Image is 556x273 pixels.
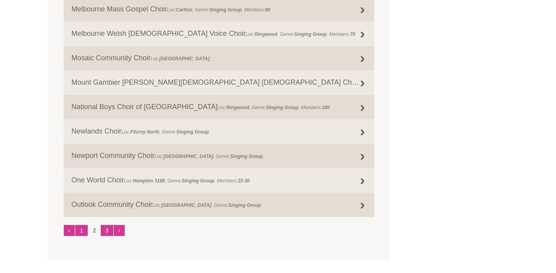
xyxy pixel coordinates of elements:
[64,95,375,119] a: National Boys Choir of [GEOGRAPHIC_DATA]Loc:Ringwood, Genre:Singing Group, Members:180
[176,7,192,13] strong: Carlton
[350,32,355,37] strong: 70
[255,32,277,37] strong: Ringwood
[176,129,209,135] strong: Singing Group
[64,168,375,193] a: One World ChoirLoc:Hampton 3188, Genre:Singing Group, Members:15-30
[114,225,125,236] a: ›
[75,225,88,236] a: 1
[163,154,213,159] strong: [GEOGRAPHIC_DATA]
[64,144,375,168] a: Newport Community ChoirLoc:[GEOGRAPHIC_DATA], Genre:Singing Group,
[167,7,270,13] span: Loc: , Genre: , Members:
[322,105,330,110] strong: 180
[153,202,262,208] span: Loc: , Genre: ,
[122,129,210,135] span: Loc: , Genre: ,
[218,105,330,110] span: Loc: , Genre: , Members:
[266,105,299,110] strong: Singing Group
[265,7,270,13] strong: 80
[228,202,261,208] strong: Singing Group
[151,56,211,61] span: Loc: ,
[64,22,375,46] a: Melbourne Welsh [DEMOGRAPHIC_DATA] Voice ChoirLoc:Ringwood, Genre:Singing Group, Members:70
[64,71,375,95] a: Mount Gambier [PERSON_NAME][DEMOGRAPHIC_DATA] [DEMOGRAPHIC_DATA] ChoirLoc:Mount Gambier, Genre:, ...
[294,32,327,37] strong: Singing Group
[124,178,249,184] span: Loc: , Genre: , Members:
[230,154,263,159] strong: Singing Group
[159,56,209,61] strong: [GEOGRAPHIC_DATA]
[101,225,113,236] a: 3
[155,154,264,159] span: Loc: , Genre: ,
[246,32,355,37] span: Loc: , Genre: , Members:
[226,105,249,110] strong: Ringwood
[64,46,375,71] a: Mosaic Community ChoirLoc:[GEOGRAPHIC_DATA],
[88,225,101,236] li: 2
[64,193,375,217] a: Outlook Community ChoirLoc:[GEOGRAPHIC_DATA], Genre:Singing Group,
[182,178,214,184] strong: Singing Group
[64,225,75,236] a: ‹
[161,202,211,208] strong: [GEOGRAPHIC_DATA]
[238,178,249,184] strong: 15-30
[64,119,375,144] a: Newlands ChoirLoc:Fitzroy North, Genre:Singing Group,
[130,129,159,135] strong: Fitzroy North
[209,7,242,13] strong: Singing Group
[133,178,165,184] strong: Hampton 3188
